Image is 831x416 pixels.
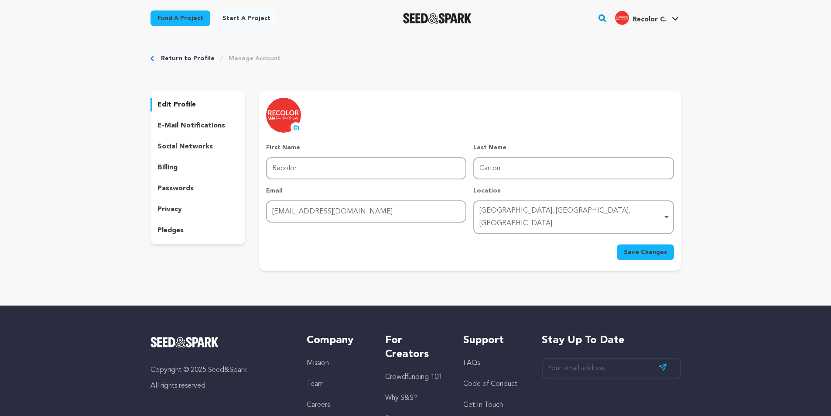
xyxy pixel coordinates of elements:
[150,337,290,347] a: Seed&Spark Homepage
[307,333,367,347] h5: Company
[473,143,674,152] p: Last Name
[150,119,246,133] button: e-mail notifications
[157,204,182,215] p: privacy
[150,98,246,112] button: edit profile
[150,54,681,63] div: Breadcrumb
[613,9,681,28] span: Recolor C.'s Profile
[633,16,667,23] span: Recolor C.
[150,10,210,26] a: Fund a project
[473,157,674,179] input: Last Name
[161,54,215,63] a: Return to Profile
[157,141,213,152] p: social networks
[150,161,246,175] button: billing
[463,381,517,388] a: Code of Conduct
[150,203,246,217] button: privacy
[615,11,629,25] img: 435a69605b40d4c7.png
[615,11,667,25] div: Recolor C.'s Profile
[463,402,503,409] a: Get In Touch
[385,395,417,402] a: Why S&S?
[157,120,225,131] p: e-mail notifications
[157,225,184,236] p: pledges
[473,186,674,195] p: Location
[229,54,280,63] a: Manage Account
[542,333,681,347] h5: Stay up to date
[150,381,290,391] p: All rights reserved
[150,140,246,154] button: social networks
[150,337,219,347] img: Seed&Spark Logo
[385,333,446,361] h5: For Creators
[266,200,466,223] input: Email
[307,360,329,367] a: Mission
[479,205,662,230] div: [GEOGRAPHIC_DATA], [GEOGRAPHIC_DATA], [GEOGRAPHIC_DATA]
[617,244,674,260] button: Save Changes
[403,13,472,24] img: Seed&Spark Logo Dark Mode
[307,381,324,388] a: Team
[463,333,524,347] h5: Support
[266,143,466,152] p: First Name
[266,186,466,195] p: Email
[403,13,472,24] a: Seed&Spark Homepage
[150,365,290,375] p: Copyright © 2025 Seed&Spark
[157,100,196,110] p: edit profile
[385,374,442,381] a: Crowdfunding 101
[266,157,466,179] input: First Name
[463,360,480,367] a: FAQs
[157,183,194,194] p: passwords
[624,248,667,257] span: Save Changes
[613,9,681,25] a: Recolor C.'s Profile
[542,358,681,379] input: Your email address
[307,402,330,409] a: Careers
[150,182,246,196] button: passwords
[157,162,178,173] p: billing
[150,223,246,237] button: pledges
[215,10,277,26] a: Start a project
